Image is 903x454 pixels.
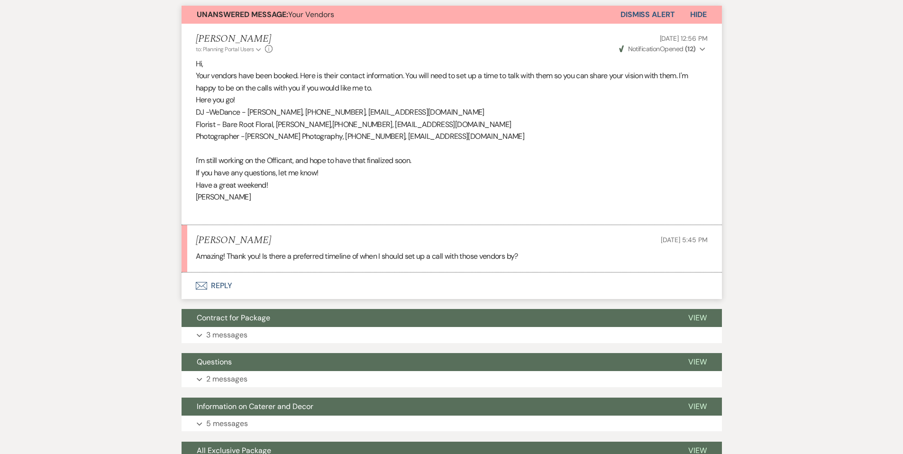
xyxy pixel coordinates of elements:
p: 3 messages [206,329,247,341]
h5: [PERSON_NAME] [196,33,273,45]
button: View [673,309,722,327]
p: Amazing! Thank you! Is there a preferred timeline of when I should set up a call with those vendo... [196,250,708,263]
span: Contract for Package [197,313,270,323]
p: Your vendors have been booked. Here is their contact information. You will need to set up a time ... [196,70,708,94]
button: 3 messages [182,327,722,343]
button: 2 messages [182,371,722,387]
span: View [688,357,707,367]
span: Questions [197,357,232,367]
p: 2 messages [206,373,247,385]
span: Florist - Bare Root Floral, [PERSON_NAME], [196,119,332,129]
span: Notification [628,45,660,53]
p: Photographer - [196,130,708,143]
button: Unanswered Message:Your Vendors [182,6,620,24]
strong: Unanswered Message: [197,9,288,19]
span: WeDance - [PERSON_NAME], [PHONE_NUMBER], [EMAIL_ADDRESS][DOMAIN_NAME] [209,107,484,117]
span: [PERSON_NAME] [196,192,251,202]
p: Hi, [196,58,708,70]
button: View [673,398,722,416]
span: [DATE] 5:45 PM [661,236,707,244]
span: Your Vendors [197,9,334,19]
button: Questions [182,353,673,371]
p: 5 messages [206,418,248,430]
button: View [673,353,722,371]
span: I'm still working on the Officant, and hope to have that finalized soon. [196,155,411,165]
strong: ( 12 ) [685,45,696,53]
button: Reply [182,272,722,299]
span: [DATE] 12:56 PM [660,34,708,43]
span: [PERSON_NAME] Photography, [PHONE_NUMBER], [EMAIL_ADDRESS][DOMAIN_NAME] [245,131,525,141]
button: Contract for Package [182,309,673,327]
button: Information on Caterer and Decor [182,398,673,416]
p: DJ - [196,106,708,118]
button: 5 messages [182,416,722,432]
button: NotificationOpened (12) [618,44,707,54]
span: If you have any questions, let me know! [196,168,319,178]
span: to: Planning Portal Users [196,45,254,53]
span: View [688,401,707,411]
h5: [PERSON_NAME] [196,235,271,246]
span: Information on Caterer and Decor [197,401,313,411]
span: Have a great weekend! [196,180,268,190]
span: Hide [690,9,707,19]
button: Hide [675,6,722,24]
span: View [688,313,707,323]
p: Here you go! [196,94,708,106]
button: Dismiss Alert [620,6,675,24]
button: to: Planning Portal Users [196,45,263,54]
span: Opened [619,45,696,53]
p: [PHONE_NUMBER], [EMAIL_ADDRESS][DOMAIN_NAME] [196,118,708,131]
